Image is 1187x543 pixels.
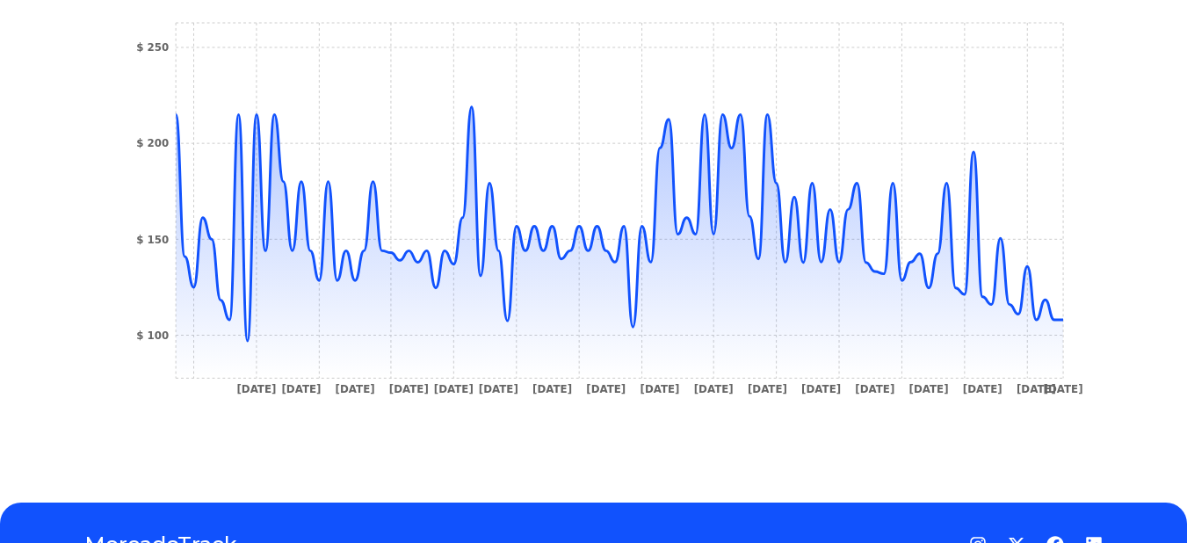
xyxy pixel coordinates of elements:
[389,383,429,395] tspan: [DATE]
[640,383,679,395] tspan: [DATE]
[336,383,375,395] tspan: [DATE]
[479,383,518,395] tspan: [DATE]
[236,383,276,395] tspan: [DATE]
[963,383,1002,395] tspan: [DATE]
[909,383,949,395] tspan: [DATE]
[1044,383,1083,395] tspan: [DATE]
[136,234,169,246] tspan: $ 150
[694,383,734,395] tspan: [DATE]
[136,137,169,149] tspan: $ 200
[855,383,894,395] tspan: [DATE]
[532,383,572,395] tspan: [DATE]
[434,383,474,395] tspan: [DATE]
[281,383,321,395] tspan: [DATE]
[1017,383,1056,395] tspan: [DATE]
[136,329,169,342] tspan: $ 100
[586,383,626,395] tspan: [DATE]
[136,41,169,54] tspan: $ 250
[801,383,841,395] tspan: [DATE]
[748,383,787,395] tspan: [DATE]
